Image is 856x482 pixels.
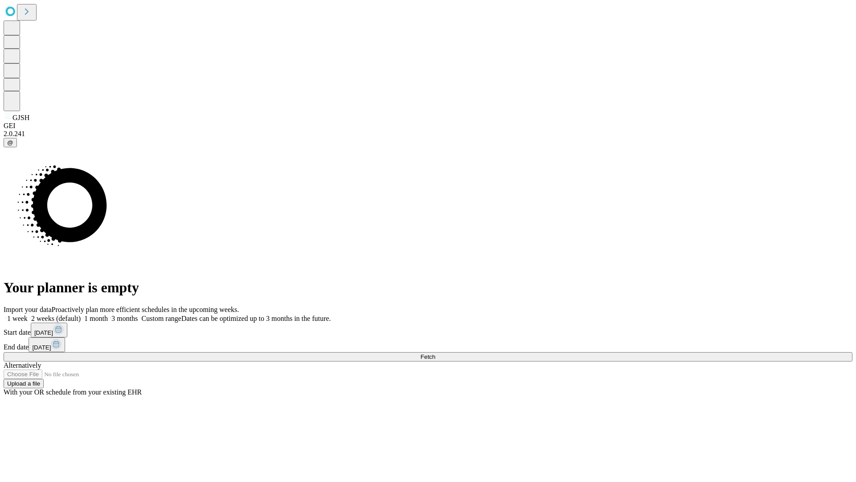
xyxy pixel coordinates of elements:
span: 1 week [7,315,28,322]
span: 2 weeks (default) [31,315,81,322]
h1: Your planner is empty [4,279,852,296]
span: 1 month [84,315,108,322]
span: Import your data [4,306,52,313]
span: Dates can be optimized up to 3 months in the future. [181,315,331,322]
span: Fetch [420,353,435,360]
span: Proactively plan more efficient schedules in the upcoming weeks. [52,306,239,313]
span: GJSH [12,114,29,121]
button: @ [4,138,17,147]
div: Start date [4,323,852,337]
span: Alternatively [4,361,41,369]
span: Custom range [141,315,181,322]
button: Upload a file [4,379,44,388]
button: [DATE] [29,337,65,352]
button: Fetch [4,352,852,361]
span: @ [7,139,13,146]
span: [DATE] [34,329,53,336]
div: GEI [4,122,852,130]
span: [DATE] [32,344,51,351]
span: 3 months [111,315,138,322]
div: 2.0.241 [4,130,852,138]
span: With your OR schedule from your existing EHR [4,388,142,396]
button: [DATE] [31,323,67,337]
div: End date [4,337,852,352]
